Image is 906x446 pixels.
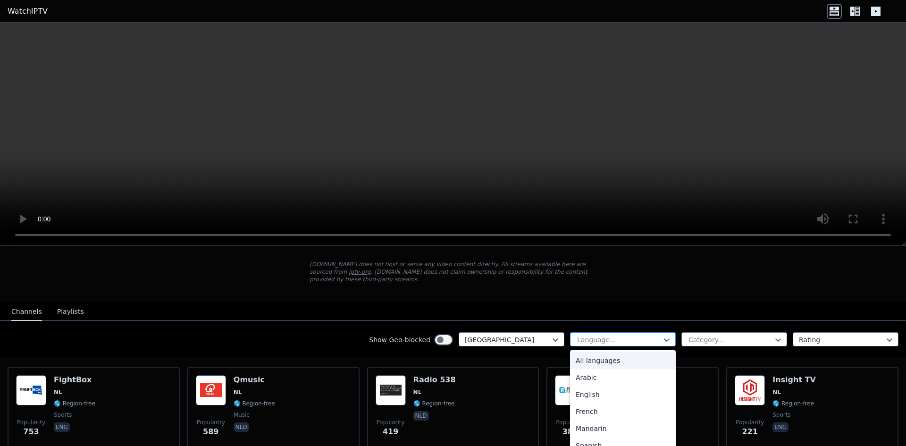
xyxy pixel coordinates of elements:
label: Show Geo-blocked [369,335,430,345]
h6: FightBox [54,375,95,385]
p: eng [772,422,789,432]
span: 419 [383,426,398,438]
div: French [570,403,676,420]
span: sports [54,411,72,419]
span: Popularity [197,419,225,426]
h6: Insight TV [772,375,816,385]
img: Studio Rheden [555,375,585,405]
a: iptv-org [349,269,371,275]
span: NL [54,388,62,396]
span: Popularity [17,419,45,426]
span: music [234,411,250,419]
p: nld [234,422,249,432]
span: sports [772,411,790,419]
span: 🌎 Region-free [54,400,95,407]
span: Popularity [556,419,584,426]
img: Qmusic [196,375,226,405]
span: 🌎 Region-free [234,400,275,407]
span: 383 [562,426,578,438]
h6: Qmusic [234,375,275,385]
span: Popularity [736,419,764,426]
div: English [570,386,676,403]
p: nld [413,411,429,421]
span: NL [234,388,242,396]
div: Mandarin [570,420,676,437]
div: Arabic [570,369,676,386]
span: 🌎 Region-free [772,400,814,407]
img: FightBox [16,375,46,405]
a: WatchIPTV [8,6,48,17]
img: Radio 538 [376,375,406,405]
h6: Radio 538 [413,375,456,385]
span: 🌎 Region-free [413,400,455,407]
button: Channels [11,303,42,321]
span: Popularity [377,419,405,426]
button: Playlists [57,303,84,321]
p: eng [54,422,70,432]
span: NL [772,388,781,396]
span: NL [413,388,422,396]
img: Insight TV [735,375,765,405]
p: [DOMAIN_NAME] does not host or serve any video content directly. All streams available here are s... [310,261,596,283]
span: 753 [23,426,39,438]
span: 221 [742,426,757,438]
span: 589 [203,426,218,438]
div: All languages [570,352,676,369]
